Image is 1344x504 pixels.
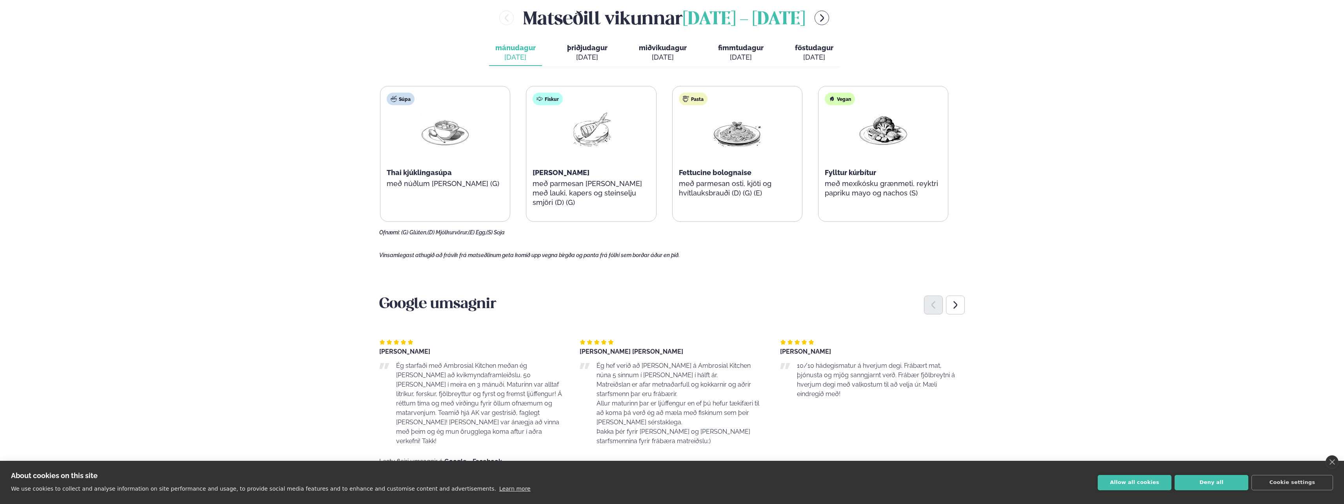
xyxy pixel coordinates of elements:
span: þriðjudagur [567,44,607,52]
p: með parmesan osti, kjöti og hvítlauksbrauði (D) (G) (E) [679,179,796,198]
button: Cookie settings [1251,475,1333,490]
button: fimmtudagur [DATE] [712,40,770,66]
div: [DATE] [495,53,536,62]
img: Fish.png [566,111,616,148]
span: Thai kjúklingasúpa [387,168,452,177]
div: Previous slide [924,296,943,314]
span: (E) Egg, [468,229,486,236]
button: mánudagur [DATE] [489,40,542,66]
p: með mexíkósku grænmeti, reyktri papriku mayo og nachos (S) [825,179,942,198]
span: mánudagur [495,44,536,52]
img: Vegan.svg [829,96,835,102]
div: [PERSON_NAME] [780,349,965,355]
div: [PERSON_NAME] [379,349,564,355]
img: Spagetti.png [712,111,762,148]
div: [DATE] [795,53,833,62]
div: Next slide [946,296,965,314]
button: miðvikudagur [DATE] [633,40,693,66]
span: Fettucine bolognaise [679,168,751,177]
span: miðvikudagur [639,44,687,52]
button: þriðjudagur [DATE] [561,40,614,66]
span: [DATE] - [DATE] [683,11,805,28]
a: Facebook [473,458,502,465]
p: með parmesan [PERSON_NAME] með lauki, kapers og steinselju smjöri (D) (G) [533,179,649,207]
span: föstudagur [795,44,833,52]
p: Þakka þér fyrir [PERSON_NAME] og [PERSON_NAME] starfsmennina fyrir frábæra matreiðslu:) [597,427,764,446]
img: Vegan.png [858,111,908,148]
button: Allow all cookies [1098,475,1171,490]
img: soup.svg [391,96,397,102]
span: 10/10 hádegismatur á hverjum degi. Frábært mat, þjónusta og mjög sanngjarnt verð. Frábær fjölbrey... [797,362,955,398]
div: Vegan [825,93,855,105]
div: [DATE] [718,53,764,62]
a: Google - [444,458,471,465]
p: með núðlum [PERSON_NAME] (G) [387,179,504,188]
a: close [1326,455,1339,469]
h3: Google umsagnir [379,295,965,314]
p: We use cookies to collect and analyse information on site performance and usage, to provide socia... [11,486,496,492]
span: (G) Glúten, [401,229,427,236]
img: pasta.svg [683,96,689,102]
div: Súpa [387,93,415,105]
div: [DATE] [567,53,607,62]
span: (S) Soja [486,229,505,236]
p: Ég hef verið að [PERSON_NAME] á Ambrosial Kitchen núna 5 sinnum í [PERSON_NAME] í hálft ár. [597,361,764,380]
span: Fylltur kúrbítur [825,168,876,177]
a: Learn more [499,486,531,492]
button: menu-btn-left [499,11,514,25]
div: Pasta [679,93,707,105]
span: Ofnæmi: [379,229,400,236]
img: Soup.png [420,111,470,148]
p: Matreiðslan er afar metnaðarfull og kokkarnir og aðrir starfsmenn þar eru frábærir. [597,380,764,399]
div: Fiskur [533,93,563,105]
button: föstudagur [DATE] [789,40,840,66]
span: [PERSON_NAME] [533,168,589,177]
span: (D) Mjólkurvörur, [427,229,468,236]
span: Vinsamlegast athugið að frávik frá matseðlinum geta komið upp vegna birgða og panta frá fólki sem... [379,252,680,258]
div: [DATE] [639,53,687,62]
strong: About cookies on this site [11,471,98,480]
div: [PERSON_NAME] [PERSON_NAME] [580,349,764,355]
h2: Matseðill vikunnar [523,5,805,31]
span: fimmtudagur [718,44,764,52]
p: Allur maturinn þar er ljúffengur en ef þú hefur tækifæri til að koma þá verð ég að mæla með fiski... [597,399,764,427]
button: Deny all [1175,475,1248,490]
span: Lestu fleiri umsagnir á [379,458,443,465]
button: menu-btn-right [815,11,829,25]
span: Ég starfaði með Ambrosial Kitchen meðan ég [PERSON_NAME] að kvikmyndaframleiðslu. 50 [PERSON_NAME... [396,362,562,445]
img: fish.svg [537,96,543,102]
